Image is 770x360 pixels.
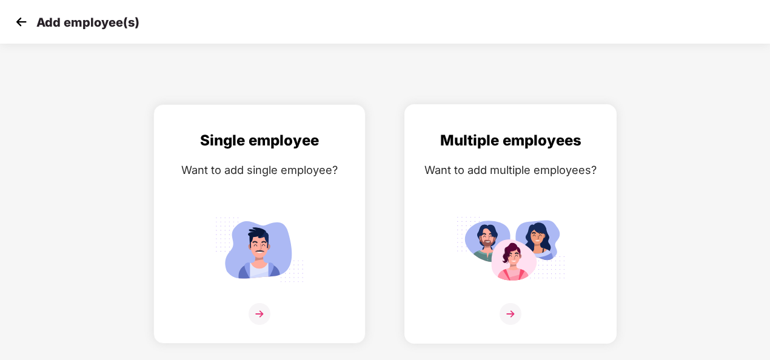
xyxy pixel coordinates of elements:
[166,161,353,179] div: Want to add single employee?
[166,129,353,152] div: Single employee
[417,161,604,179] div: Want to add multiple employees?
[500,303,521,325] img: svg+xml;base64,PHN2ZyB4bWxucz0iaHR0cDovL3d3dy53My5vcmcvMjAwMC9zdmciIHdpZHRoPSIzNiIgaGVpZ2h0PSIzNi...
[249,303,270,325] img: svg+xml;base64,PHN2ZyB4bWxucz0iaHR0cDovL3d3dy53My5vcmcvMjAwMC9zdmciIHdpZHRoPSIzNiIgaGVpZ2h0PSIzNi...
[205,212,314,287] img: svg+xml;base64,PHN2ZyB4bWxucz0iaHR0cDovL3d3dy53My5vcmcvMjAwMC9zdmciIGlkPSJTaW5nbGVfZW1wbG95ZWUiIH...
[417,129,604,152] div: Multiple employees
[12,13,30,31] img: svg+xml;base64,PHN2ZyB4bWxucz0iaHR0cDovL3d3dy53My5vcmcvMjAwMC9zdmciIHdpZHRoPSIzMCIgaGVpZ2h0PSIzMC...
[36,15,139,30] p: Add employee(s)
[456,212,565,287] img: svg+xml;base64,PHN2ZyB4bWxucz0iaHR0cDovL3d3dy53My5vcmcvMjAwMC9zdmciIGlkPSJNdWx0aXBsZV9lbXBsb3llZS...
